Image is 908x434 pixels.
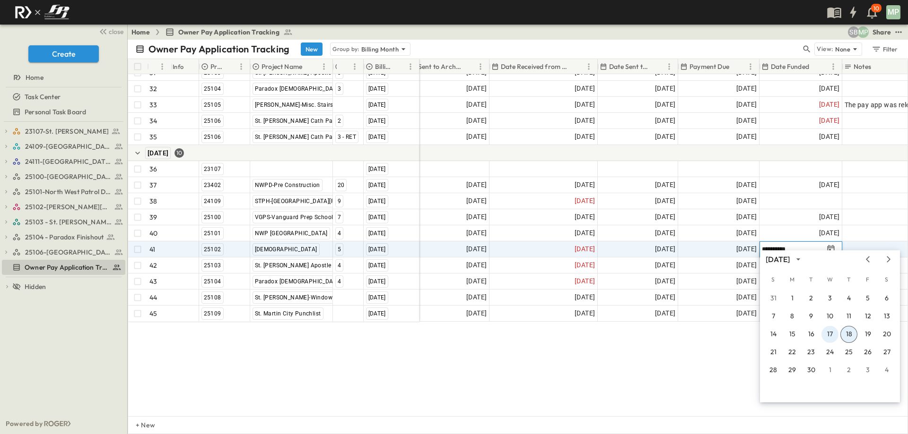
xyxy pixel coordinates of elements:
[178,27,279,37] span: Owner Pay Application Tracking
[255,85,395,92] span: Paradox [DEMOGRAPHIC_DATA] Balcony Finish Out
[361,44,399,54] p: Billing Month
[655,228,675,238] span: [DATE]
[2,214,125,230] div: 25103 - St. [PERSON_NAME] Phase 2test
[840,326,857,343] button: 18
[12,246,123,259] a: 25106-St. Andrews Parking Lot
[405,61,416,72] button: Menu
[466,131,487,142] span: [DATE]
[255,118,357,124] span: St. [PERSON_NAME] Cath Parking Lot
[859,308,876,325] button: 12
[819,83,839,94] span: [DATE]
[655,292,675,303] span: [DATE]
[819,99,839,110] span: [DATE]
[575,83,595,94] span: [DATE]
[2,169,125,184] div: 25100-Vanguard Prep Schooltest
[255,294,351,301] span: St. [PERSON_NAME]-Window Repair
[2,154,125,169] div: 24111-[GEOGRAPHIC_DATA]test
[878,326,895,343] button: 20
[204,230,221,237] span: 25101
[893,26,904,38] button: test
[2,90,123,103] a: Task Center
[338,69,341,76] span: 3
[368,166,386,172] span: [DATE]
[466,179,487,190] span: [DATE]
[255,262,375,269] span: St. [PERSON_NAME] Apostle Parish-Phase 2
[255,278,395,285] span: Paradox [DEMOGRAPHIC_DATA] Balcony Finish Out
[655,196,675,206] span: [DATE]
[12,170,123,183] a: 25100-Vanguard Prep School
[573,61,583,72] button: Sort
[25,172,112,181] span: 25100-Vanguard Prep School
[840,308,857,325] button: 11
[736,228,757,238] span: [DATE]
[402,62,463,71] p: Date Sent to Architect
[784,326,801,343] button: 15
[338,246,341,253] span: 5
[149,100,157,110] p: 33
[466,196,487,206] span: [DATE]
[12,230,123,244] a: 25104 - Paradox Finishout
[12,140,123,153] a: 24109-St. Teresa of Calcutta Parish Hall
[12,200,123,213] a: 25102-Christ The Redeemer Anglican Church
[793,254,804,265] button: calendar view is open, switch to year view
[25,107,86,117] span: Personal Task Board
[821,308,838,325] button: 10
[2,184,125,199] div: 25101-North West Patrol Divisiontest
[204,134,221,140] span: 25106
[819,212,839,222] span: [DATE]
[736,244,757,255] span: [DATE]
[765,270,782,289] span: Sunday
[131,27,150,37] a: Home
[575,308,595,319] span: [DATE]
[255,246,317,253] span: [DEMOGRAPHIC_DATA]
[873,61,883,72] button: Sort
[149,245,155,254] p: 41
[736,212,757,222] span: [DATE]
[464,61,475,72] button: Sort
[151,61,161,72] button: Sort
[2,260,125,275] div: Owner Pay Application Trackingtest
[653,61,664,72] button: Sort
[204,198,221,204] span: 24109
[655,244,675,255] span: [DATE]
[868,43,900,56] button: Filter
[204,262,221,269] span: 25103
[149,84,157,94] p: 32
[690,62,729,71] p: Payment Due
[466,228,487,238] span: [DATE]
[375,62,393,71] p: Billing Month
[575,228,595,238] span: [DATE]
[149,229,157,238] p: 40
[2,245,125,260] div: 25106-St. Andrews Parking Lottest
[204,310,221,317] span: 25109
[149,116,157,126] p: 34
[338,85,341,92] span: 3
[655,308,675,319] span: [DATE]
[304,61,314,72] button: Sort
[149,213,157,222] p: 39
[819,131,839,142] span: [DATE]
[368,278,386,285] span: [DATE]
[149,164,157,174] p: 36
[784,344,801,361] button: 22
[817,44,833,54] p: View:
[575,131,595,142] span: [DATE]
[821,362,838,379] button: 1
[736,179,757,190] span: [DATE]
[501,62,571,71] p: Date Received from Architect
[731,61,742,72] button: Sort
[368,182,386,188] span: [DATE]
[25,202,112,212] span: 25102-Christ The Redeemer Anglican Church
[25,92,61,102] span: Task Center
[394,61,405,72] button: Sort
[771,62,809,71] p: Date Funded
[255,230,328,237] span: NWP [GEOGRAPHIC_DATA]
[12,125,123,138] a: 23107-St. [PERSON_NAME]
[466,276,487,287] span: [DATE]
[736,115,757,126] span: [DATE]
[883,255,894,263] button: Next month
[255,102,333,108] span: [PERSON_NAME]-Misc. Stairs
[225,61,236,72] button: Sort
[368,246,386,253] span: [DATE]
[28,45,99,62] button: Create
